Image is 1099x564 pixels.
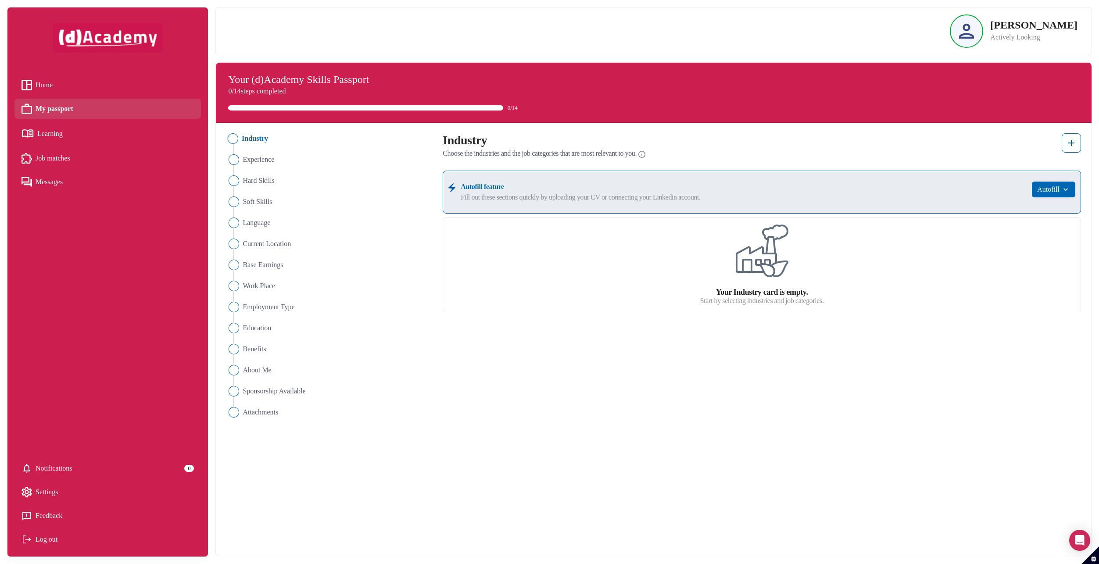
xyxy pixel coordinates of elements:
[990,32,1078,43] p: Actively Looking
[226,365,432,375] li: Close
[226,281,432,291] li: Close
[508,104,518,112] span: 0/14
[36,102,73,115] span: My passport
[443,133,487,147] label: Industry
[226,323,432,333] li: Close
[229,386,239,396] img: ...
[226,239,432,249] li: Close
[1062,133,1081,153] button: add
[1060,185,1070,194] img: ...
[229,365,239,375] img: ...
[229,407,239,418] img: ...
[716,288,808,297] label: Your Industry card is empty.
[21,509,194,522] a: Feedback
[226,344,432,354] li: Close
[443,149,637,158] span: Choose the industries and the job categories that are most relevant to you.
[226,196,432,207] li: Close
[243,175,274,186] span: Hard Skills
[21,175,194,189] a: Messages iconMessages
[1081,546,1099,564] button: Set cookie preferences
[229,196,239,207] img: ...
[229,175,239,186] img: ...
[243,260,283,270] span: Base Earnings
[21,152,194,165] a: Job matches iconJob matches
[21,79,194,92] a: Home iconHome
[243,154,274,165] span: Experience
[229,323,239,333] img: ...
[990,20,1078,30] p: [PERSON_NAME]
[243,365,271,375] span: About Me
[36,79,53,92] span: Home
[229,218,239,228] img: ...
[226,386,432,396] li: Close
[243,218,270,228] span: Language
[226,302,432,312] li: Close
[53,23,163,52] img: dAcademy
[226,175,432,186] li: Close
[228,73,1079,86] h4: Your (d)Academy Skills Passport
[21,126,194,141] a: Learning iconLearning
[21,534,32,545] img: Log out
[1069,530,1090,551] div: Open Intercom Messenger
[226,260,432,270] li: Close
[37,127,63,140] span: Learning
[1066,138,1077,148] img: add
[36,485,58,499] span: Settings
[228,86,1079,96] p: 0/14 steps completed
[243,302,294,312] span: Employment Type
[461,192,1027,203] label: Fill out these sections quickly by uploading your CV or connecting your Linkedin account.
[229,239,239,249] img: ...
[226,218,432,228] li: Close
[21,153,32,164] img: Job matches icon
[21,533,194,546] div: Log out
[184,465,194,472] div: 0
[243,196,272,207] span: Soft Skills
[242,133,268,144] span: Industry
[638,149,645,160] img: Info
[21,102,194,115] a: My passport iconMy passport
[243,386,305,396] span: Sponsorship Available
[229,154,239,165] img: ...
[21,510,32,521] img: feedback
[229,281,239,291] img: ...
[226,407,432,418] li: Close
[243,281,275,291] span: Work Place
[36,175,63,189] span: Messages
[36,462,72,475] span: Notifications
[21,80,32,90] img: Home icon
[229,260,239,270] img: ...
[21,177,32,187] img: Messages icon
[228,133,238,144] img: ...
[1032,182,1075,197] button: Autofill
[243,344,266,354] span: Benefits
[448,183,455,192] img: ...
[226,133,433,144] li: Close
[36,152,70,165] span: Job matches
[226,154,432,165] li: Close
[461,182,1027,192] label: Autofill feature
[21,487,32,497] img: setting
[21,463,32,474] img: setting
[700,297,824,305] label: Start by selecting industries and job categories.
[959,24,974,39] img: Profile
[243,323,271,333] span: Education
[21,126,34,141] img: Learning icon
[229,302,239,312] img: ...
[736,225,788,277] img: ...
[21,104,32,114] img: My passport icon
[243,239,291,249] span: Current Location
[243,407,278,418] span: Attachments
[229,344,239,354] img: ...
